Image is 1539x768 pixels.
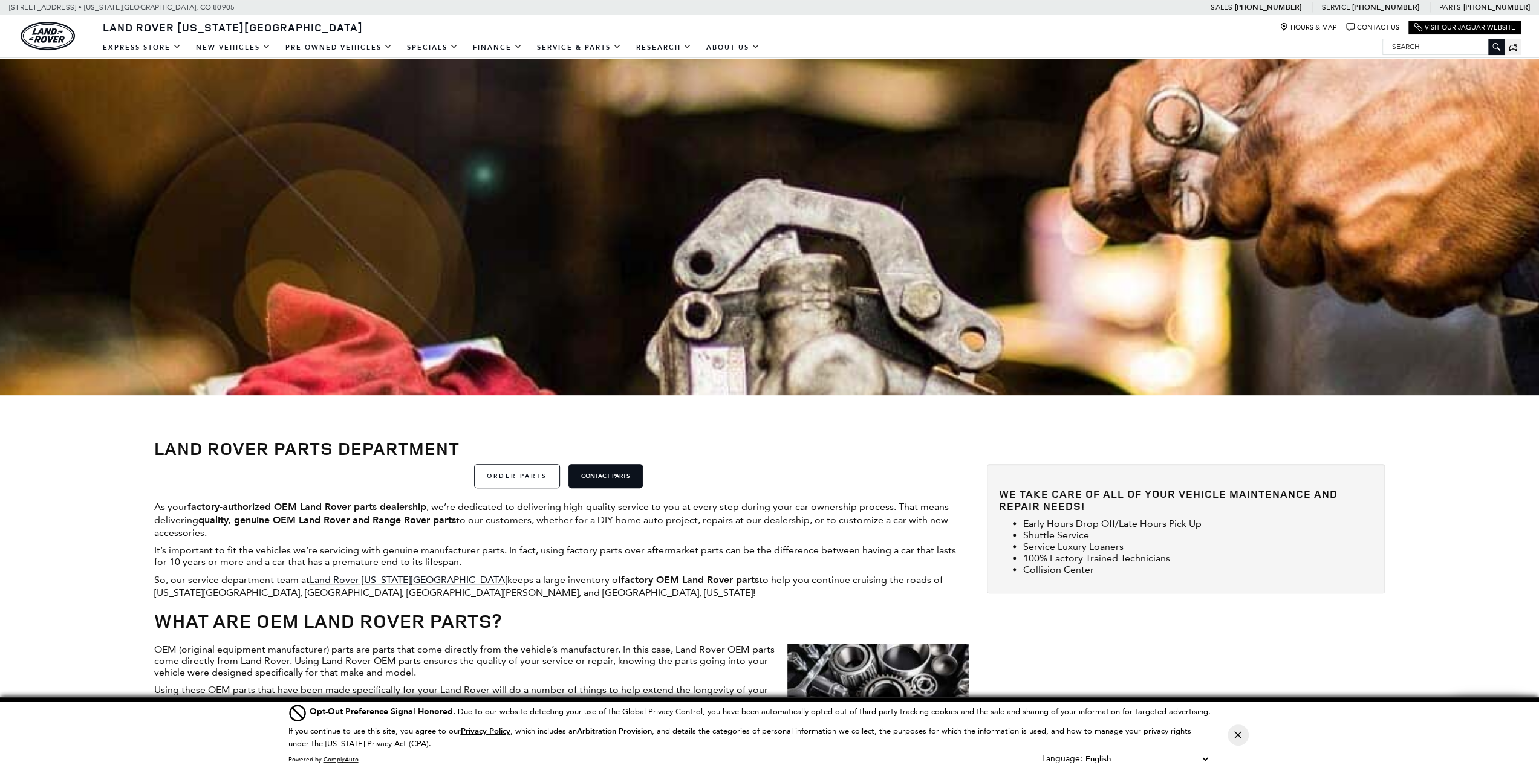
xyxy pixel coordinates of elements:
a: [PHONE_NUMBER] [1352,2,1419,12]
a: Visit Our Jaguar Website [1414,23,1515,32]
a: EXPRESS STORE [96,37,189,58]
strong: factory OEM Land Rover parts [621,573,759,587]
a: Contact Us [1346,23,1399,32]
p: So, our service department team at keeps a large inventory of to help you continue cruising the r... [154,573,969,598]
img: Land Rover [21,22,75,50]
strong: Arbitration Provision [577,726,652,737]
li: Collision Center [1023,564,1373,575]
strong: quality, genuine OEM Land Rover and Range Rover parts [198,514,456,527]
a: [PHONE_NUMBER] [1463,2,1530,12]
a: [PHONE_NUMBER] [1234,2,1301,12]
p: As your , we’re dedicated to delivering high-quality service to you at every step during your car... [154,500,969,538]
span: Service [1321,3,1350,11]
li: Service Luxury Loaners [1023,541,1373,552]
button: Close Button [1228,724,1249,746]
a: land-rover [21,22,75,50]
a: Research [629,37,699,58]
strong: factory-authorized OEM Land Rover parts dealership [187,500,426,514]
span: Opt-Out Preference Signal Honored . [310,706,458,717]
div: Powered by [288,756,359,763]
li: 100% Factory Trained Technicians [1023,552,1373,564]
button: CONTACT PARTS [568,464,643,488]
h3: We take care of all of your vehicle maintenance and repair needs! [999,488,1373,512]
li: Shuttle Service [1023,529,1373,541]
a: [STREET_ADDRESS] • [US_STATE][GEOGRAPHIC_DATA], CO 80905 [9,3,235,11]
a: Finance [466,37,530,58]
li: Early Hours Drop Off/Late Hours Pick Up [1023,518,1373,529]
span: Land Rover [US_STATE][GEOGRAPHIC_DATA] [103,20,363,34]
a: Pre-Owned Vehicles [278,37,400,58]
p: It’s important to fit the vehicles we’re servicing with genuine manufacturer parts. In fact, usin... [154,544,969,567]
p: If you continue to use this site, you agree to our , which includes an , and details the categori... [288,726,1191,748]
a: Land Rover [US_STATE][GEOGRAPHIC_DATA] [310,574,507,586]
a: Service & Parts [530,37,629,58]
u: Privacy Policy [461,726,510,737]
a: ORDER PARTS [474,464,560,488]
a: Specials [400,37,466,58]
span: Sales [1211,3,1232,11]
span: Parts [1439,3,1461,11]
a: Hours & Map [1280,23,1337,32]
a: New Vehicles [189,37,278,58]
a: Land Rover [US_STATE][GEOGRAPHIC_DATA] [96,20,370,34]
strong: What Are OEM Land Rover Parts? [154,607,502,634]
nav: Main Navigation [96,37,767,58]
input: Search [1383,39,1504,54]
a: ComplyAuto [324,755,359,763]
div: Language: [1042,755,1082,763]
div: Due to our website detecting your use of the Global Privacy Control, you have been automatically ... [310,705,1211,718]
p: Using these OEM parts that have been made specifically for your Land Rover will do a number of th... [154,684,969,718]
select: Language Select [1082,752,1211,766]
a: About Us [699,37,767,58]
p: OEM (original equipment manufacturer) parts are parts that come directly from the vehicle’s manuf... [154,644,969,678]
h1: Land Rover Parts Department [154,438,1385,458]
